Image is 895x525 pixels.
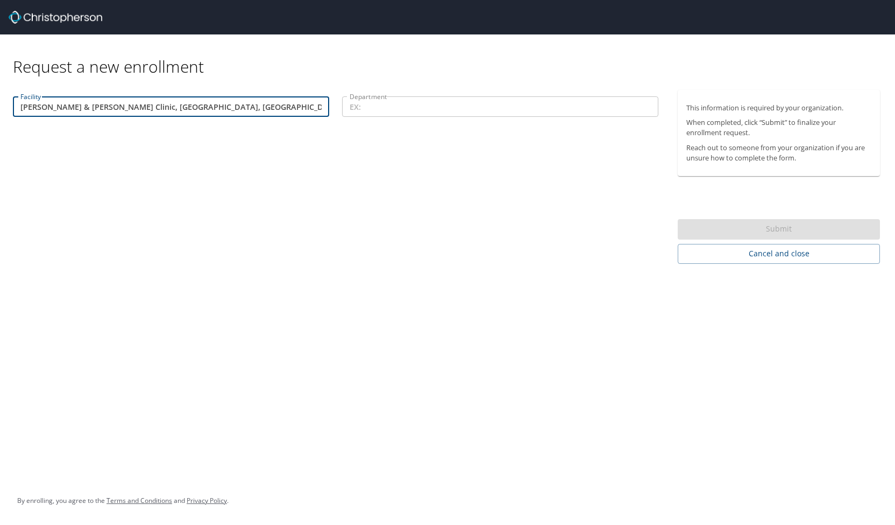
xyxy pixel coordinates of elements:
[187,496,227,505] a: Privacy Policy
[686,103,871,113] p: This information is required by your organization.
[686,143,871,163] p: Reach out to someone from your organization if you are unsure how to complete the form.
[13,96,329,117] input: EX:
[678,244,880,264] button: Cancel and close
[13,34,889,77] div: Request a new enrollment
[106,496,172,505] a: Terms and Conditions
[9,11,102,24] img: cbt logo
[686,247,871,261] span: Cancel and close
[686,117,871,138] p: When completed, click “Submit” to finalize your enrollment request.
[17,487,229,514] div: By enrolling, you agree to the and .
[342,96,658,117] input: EX:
